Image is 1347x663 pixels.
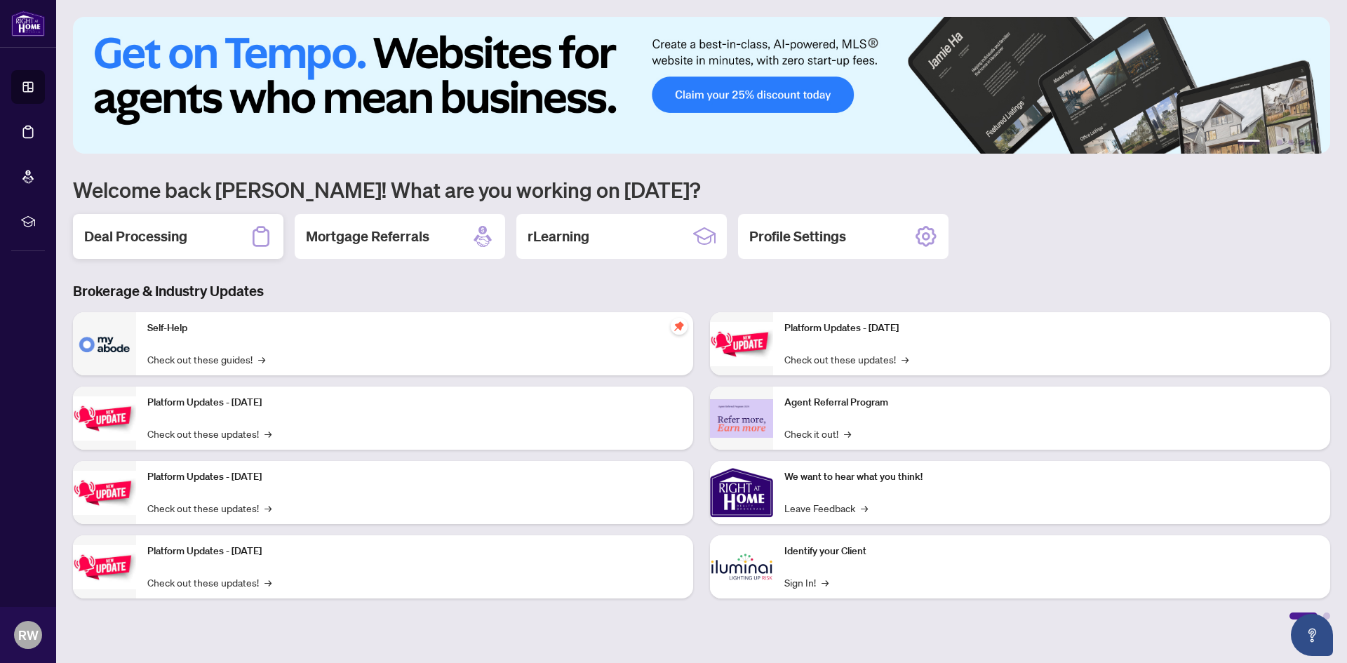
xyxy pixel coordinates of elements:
[710,461,773,524] img: We want to hear what you think!
[1277,140,1282,145] button: 3
[147,351,265,367] a: Check out these guides!→
[264,500,272,516] span: →
[710,399,773,438] img: Agent Referral Program
[147,395,682,410] p: Platform Updates - [DATE]
[73,281,1330,301] h3: Brokerage & Industry Updates
[73,312,136,375] img: Self-Help
[147,469,682,485] p: Platform Updates - [DATE]
[73,176,1330,203] h1: Welcome back [PERSON_NAME]! What are you working on [DATE]?
[147,575,272,590] a: Check out these updates!→
[1299,140,1305,145] button: 5
[784,426,851,441] a: Check it out!→
[710,535,773,598] img: Identify your Client
[147,544,682,559] p: Platform Updates - [DATE]
[306,227,429,246] h2: Mortgage Referrals
[784,321,1319,336] p: Platform Updates - [DATE]
[784,351,909,367] a: Check out these updates!→
[11,11,45,36] img: logo
[784,469,1319,485] p: We want to hear what you think!
[147,321,682,336] p: Self-Help
[784,575,829,590] a: Sign In!→
[73,545,136,589] img: Platform Updates - July 8, 2025
[1288,140,1294,145] button: 4
[861,500,868,516] span: →
[844,426,851,441] span: →
[73,17,1330,154] img: Slide 0
[18,625,39,645] span: RW
[671,318,688,335] span: pushpin
[264,575,272,590] span: →
[528,227,589,246] h2: rLearning
[1291,614,1333,656] button: Open asap
[1311,140,1316,145] button: 6
[1238,140,1260,145] button: 1
[784,500,868,516] a: Leave Feedback→
[73,471,136,515] img: Platform Updates - July 21, 2025
[84,227,187,246] h2: Deal Processing
[822,575,829,590] span: →
[749,227,846,246] h2: Profile Settings
[147,500,272,516] a: Check out these updates!→
[147,426,272,441] a: Check out these updates!→
[1266,140,1271,145] button: 2
[73,396,136,441] img: Platform Updates - September 16, 2025
[902,351,909,367] span: →
[710,322,773,366] img: Platform Updates - June 23, 2025
[784,395,1319,410] p: Agent Referral Program
[784,544,1319,559] p: Identify your Client
[264,426,272,441] span: →
[258,351,265,367] span: →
